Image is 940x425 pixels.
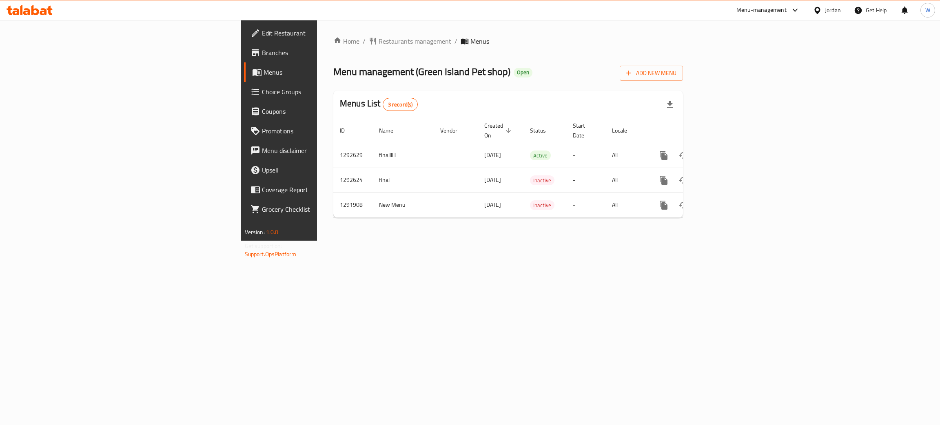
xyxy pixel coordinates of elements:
span: Menus [470,36,489,46]
span: Coupons [262,106,391,116]
td: All [605,168,647,193]
li: / [454,36,457,46]
span: [DATE] [484,175,501,185]
span: 3 record(s) [383,101,418,108]
div: Jordan [825,6,841,15]
th: Actions [647,118,739,143]
a: Restaurants management [369,36,451,46]
div: Total records count [383,98,418,111]
td: All [605,193,647,217]
button: Change Status [674,195,693,215]
h2: Menus List [340,97,418,111]
td: New Menu [372,193,434,217]
a: Coverage Report [244,180,398,199]
td: - [566,193,605,217]
span: Locale [612,126,638,135]
div: Menu-management [736,5,787,15]
td: - [566,143,605,168]
a: Grocery Checklist [244,199,398,219]
button: more [654,146,674,165]
td: - [566,168,605,193]
span: Active [530,151,551,160]
div: Inactive [530,175,554,185]
button: more [654,170,674,190]
a: Menus [244,62,398,82]
span: Coverage Report [262,185,391,195]
div: Inactive [530,200,554,210]
span: Inactive [530,201,554,210]
a: Branches [244,43,398,62]
a: Support.OpsPlatform [245,249,297,259]
a: Coupons [244,102,398,121]
span: Grocery Checklist [262,204,391,214]
span: Restaurants management [379,36,451,46]
span: Name [379,126,404,135]
table: enhanced table [333,118,739,218]
span: Menu management ( Green Island Pet shop ) [333,62,510,81]
button: Add New Menu [620,66,683,81]
span: Open [514,69,532,76]
a: Upsell [244,160,398,180]
button: Change Status [674,146,693,165]
nav: breadcrumb [333,36,683,46]
span: Promotions [262,126,391,136]
a: Edit Restaurant [244,23,398,43]
span: W [925,6,930,15]
a: Menu disclaimer [244,141,398,160]
a: Choice Groups [244,82,398,102]
td: final [372,168,434,193]
span: Vendor [440,126,468,135]
span: Version: [245,227,265,237]
span: Branches [262,48,391,58]
span: ID [340,126,355,135]
td: All [605,143,647,168]
span: 1.0.0 [266,227,279,237]
span: Add New Menu [626,68,676,78]
span: Start Date [573,121,596,140]
button: Change Status [674,170,693,190]
span: Menu disclaimer [262,146,391,155]
span: [DATE] [484,199,501,210]
span: Upsell [262,165,391,175]
div: Export file [660,95,680,114]
span: Get support on: [245,241,282,251]
td: finallllll [372,143,434,168]
button: more [654,195,674,215]
a: Promotions [244,121,398,141]
span: [DATE] [484,150,501,160]
div: Open [514,68,532,77]
span: Edit Restaurant [262,28,391,38]
span: Created On [484,121,514,140]
span: Menus [264,67,391,77]
span: Choice Groups [262,87,391,97]
span: Status [530,126,556,135]
span: Inactive [530,176,554,185]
